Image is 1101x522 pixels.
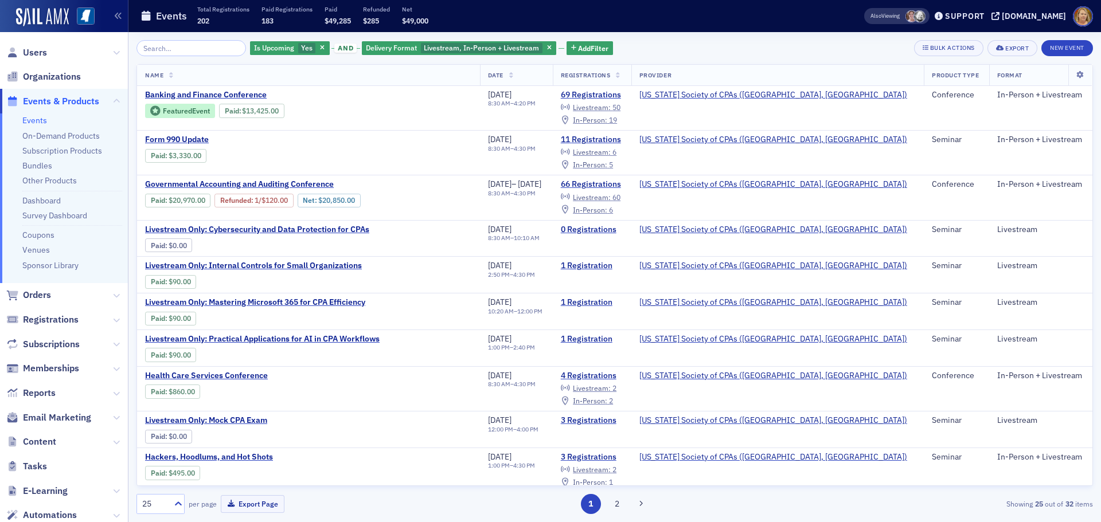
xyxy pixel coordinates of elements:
div: Seminar [932,261,981,271]
span: $0.00 [169,432,187,441]
div: – [488,380,536,388]
span: $90.00 [169,351,191,359]
span: Is Upcoming [254,43,294,52]
a: Paid [151,277,165,286]
div: Bulk Actions [930,45,975,51]
a: In-Person: 6 [561,205,613,214]
span: Viewing [870,12,900,20]
a: Livestream: 2 [561,465,616,474]
div: Paid: 3 - $9000 [145,275,196,289]
a: 4 Registrations [561,371,623,381]
a: Governmental Accounting and Auditing Conference [145,179,446,190]
button: and [331,44,360,53]
a: Paid [151,387,165,396]
a: [US_STATE] Society of CPAs ([GEOGRAPHIC_DATA], [GEOGRAPHIC_DATA]) [639,452,907,462]
div: Net: $2085000 [298,194,361,207]
div: Livestream [997,261,1084,271]
span: : [151,151,169,160]
span: $285 [363,16,379,25]
a: Livestream Only: Mastering Microsoft 365 for CPA Efficiency [145,297,365,308]
span: Net : [303,196,318,205]
span: In-Person : [573,160,607,169]
a: Sponsor Library [22,260,79,270]
span: Reports [23,387,56,399]
span: 19 [609,115,617,124]
span: Livestream : [573,103,611,112]
div: – [488,462,535,469]
div: [DOMAIN_NAME] [1002,11,1066,21]
span: 2 [612,383,616,393]
span: : [220,196,255,205]
a: Subscription Products [22,146,102,156]
a: Automations [6,509,77,521]
a: Health Care Services Conference [145,371,338,381]
span: 2 [609,396,613,405]
span: [DATE] [488,224,512,234]
a: 3 Registrations [561,452,623,462]
span: Mississippi Society of CPAs (Ridgeland, MS) [639,452,907,462]
p: Paid Registrations [261,5,313,13]
button: 2 [607,494,627,514]
div: Livestream [997,334,1084,344]
a: 69 Registrations [561,90,623,100]
span: Governmental Accounting and Auditing Conference [145,179,338,190]
span: Mississippi Society of CPAs (Ridgeland, MS) [639,415,907,426]
time: 4:20 PM [514,99,536,107]
span: 6 [609,205,613,214]
time: 4:00 PM [517,425,538,433]
span: Add Filter [578,43,608,53]
span: : [151,432,169,441]
a: [US_STATE] Society of CPAs ([GEOGRAPHIC_DATA], [GEOGRAPHIC_DATA]) [639,371,907,381]
span: [DATE] [488,415,512,425]
span: Form 990 Update [145,135,338,145]
a: Banking and Finance Conference [145,90,370,100]
span: Mississippi Society of CPAs (Ridgeland, MS) [639,334,907,344]
span: Subscriptions [23,338,80,351]
span: Livestream : [573,465,611,474]
span: 6 [612,147,616,156]
span: In-Person : [573,477,607,486]
a: Organizations [6,70,81,83]
div: – [488,190,542,197]
img: SailAMX [16,8,69,26]
span: : [151,314,169,323]
div: Yes [250,41,330,56]
span: Mississippi Society of CPAs (Ridgeland, MS) [639,225,907,235]
a: Events [22,115,47,125]
a: Livestream Only: Internal Controls for Small Organizations [145,261,362,271]
div: Refunded: 81 - $2097000 [214,194,293,207]
div: Also [870,12,881,19]
span: 5 [609,160,613,169]
a: 66 Registrations [561,179,623,190]
a: [US_STATE] Society of CPAs ([GEOGRAPHIC_DATA], [GEOGRAPHIC_DATA]) [639,179,907,190]
span: Livestream : [573,193,611,202]
a: New Event [1041,42,1093,52]
span: Events & Products [23,95,99,108]
time: 8:30 AM [488,234,510,242]
a: [US_STATE] Society of CPAs ([GEOGRAPHIC_DATA], [GEOGRAPHIC_DATA]) [639,261,907,271]
div: – [488,179,542,190]
span: 60 [612,193,620,202]
a: Users [6,46,47,59]
span: : [151,387,169,396]
span: Date [488,71,503,79]
a: 1 Registration [561,334,623,344]
span: [DATE] [488,297,512,307]
a: 0 Registrations [561,225,623,235]
p: Paid [325,5,351,13]
div: 25 [142,498,167,510]
div: Seminar [932,415,981,426]
a: 3 Registrations [561,415,623,426]
a: In-Person: 5 [561,160,613,170]
a: In-Person: 2 [561,397,613,406]
a: Paid [151,151,165,160]
div: Conference [932,90,981,100]
div: Paid: 4 - $86000 [145,384,200,398]
div: Paid: 0 - $0 [145,238,192,252]
span: 183 [261,16,274,25]
span: Lydia Carlisle [905,10,918,22]
a: Email Marketing [6,411,91,424]
time: 4:30 PM [514,380,536,388]
div: Paid: 71 - $1342500 [219,104,284,117]
div: Paid: 81 - $2097000 [145,194,210,207]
